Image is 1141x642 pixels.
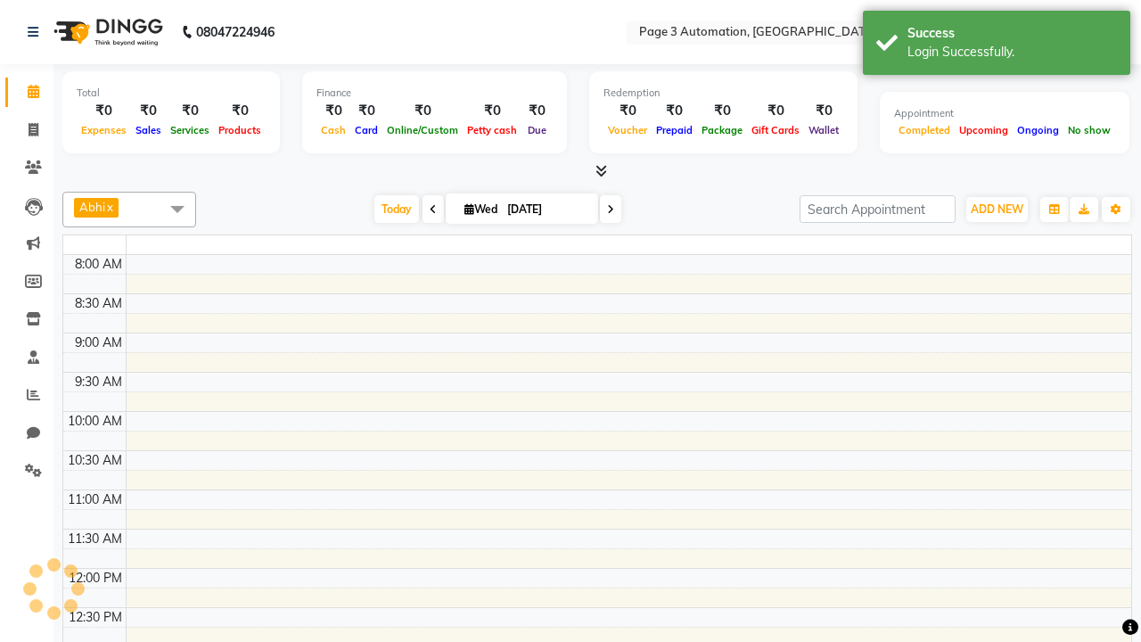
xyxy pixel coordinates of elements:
div: ₹0 [521,101,553,121]
span: ADD NEW [971,202,1023,216]
div: 9:30 AM [71,373,126,391]
img: logo [45,7,168,57]
input: 2025-10-01 [502,196,591,223]
div: ₹0 [77,101,131,121]
span: Package [697,124,747,136]
span: Due [523,124,551,136]
span: Expenses [77,124,131,136]
span: Wed [460,202,502,216]
span: Upcoming [955,124,1013,136]
div: ₹0 [804,101,843,121]
span: Voucher [603,124,652,136]
div: 9:00 AM [71,333,126,352]
span: Gift Cards [747,124,804,136]
div: ₹0 [747,101,804,121]
div: 12:00 PM [65,569,126,588]
div: ₹0 [463,101,521,121]
span: Cash [316,124,350,136]
div: Success [907,24,1117,43]
a: x [105,200,113,214]
span: Online/Custom [382,124,463,136]
div: ₹0 [350,101,382,121]
span: No show [1063,124,1115,136]
div: ₹0 [214,101,266,121]
div: Appointment [894,106,1115,121]
div: Redemption [603,86,843,101]
b: 08047224946 [196,7,275,57]
span: Products [214,124,266,136]
div: ₹0 [652,101,697,121]
div: Total [77,86,266,101]
span: Completed [894,124,955,136]
div: ₹0 [316,101,350,121]
div: 11:00 AM [64,490,126,509]
span: Card [350,124,382,136]
div: 10:00 AM [64,412,126,431]
div: 8:30 AM [71,294,126,313]
span: Wallet [804,124,843,136]
div: Login Successfully. [907,43,1117,62]
input: Search Appointment [800,195,956,223]
span: Petty cash [463,124,521,136]
span: Sales [131,124,166,136]
span: Ongoing [1013,124,1063,136]
div: ₹0 [382,101,463,121]
div: Finance [316,86,553,101]
div: 12:30 PM [65,608,126,627]
span: Services [166,124,214,136]
div: 11:30 AM [64,530,126,548]
div: ₹0 [131,101,166,121]
span: Abhi [79,200,105,214]
span: Prepaid [652,124,697,136]
div: ₹0 [697,101,747,121]
div: ₹0 [603,101,652,121]
button: ADD NEW [966,197,1028,222]
div: 10:30 AM [64,451,126,470]
span: Today [374,195,419,223]
div: 8:00 AM [71,255,126,274]
div: ₹0 [166,101,214,121]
